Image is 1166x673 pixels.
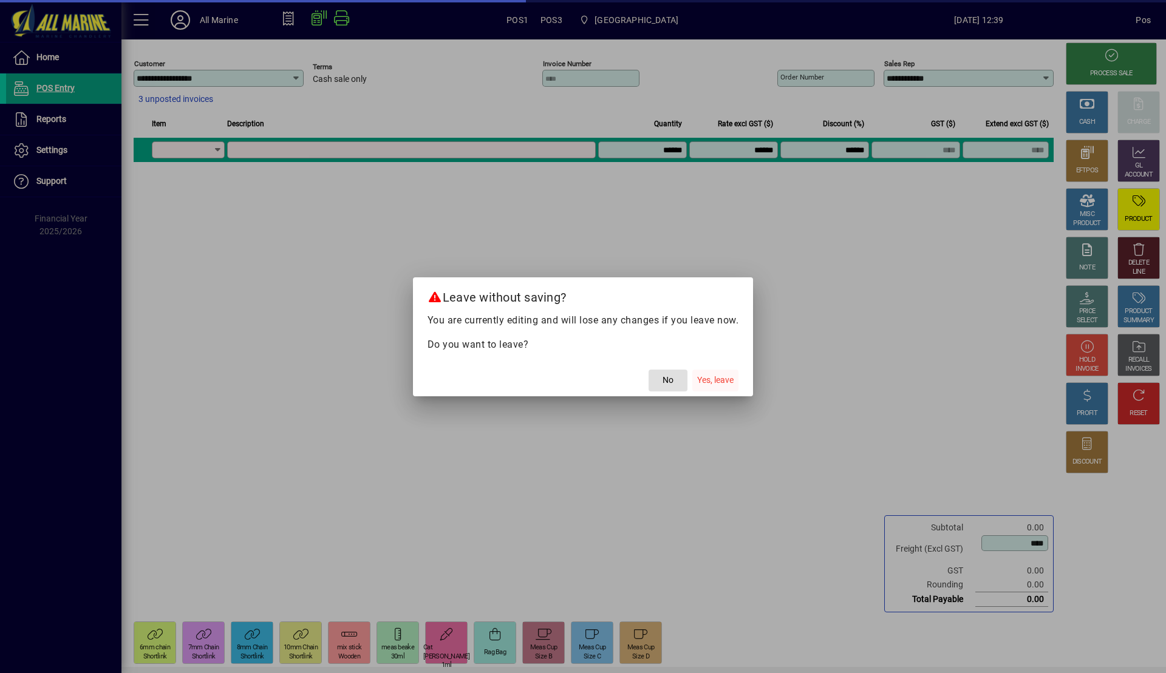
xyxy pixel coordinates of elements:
[413,277,754,313] h2: Leave without saving?
[692,370,738,391] button: Yes, leave
[663,374,673,387] span: No
[428,313,739,328] p: You are currently editing and will lose any changes if you leave now.
[649,370,687,391] button: No
[428,337,739,352] p: Do you want to leave?
[697,374,734,387] span: Yes, leave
